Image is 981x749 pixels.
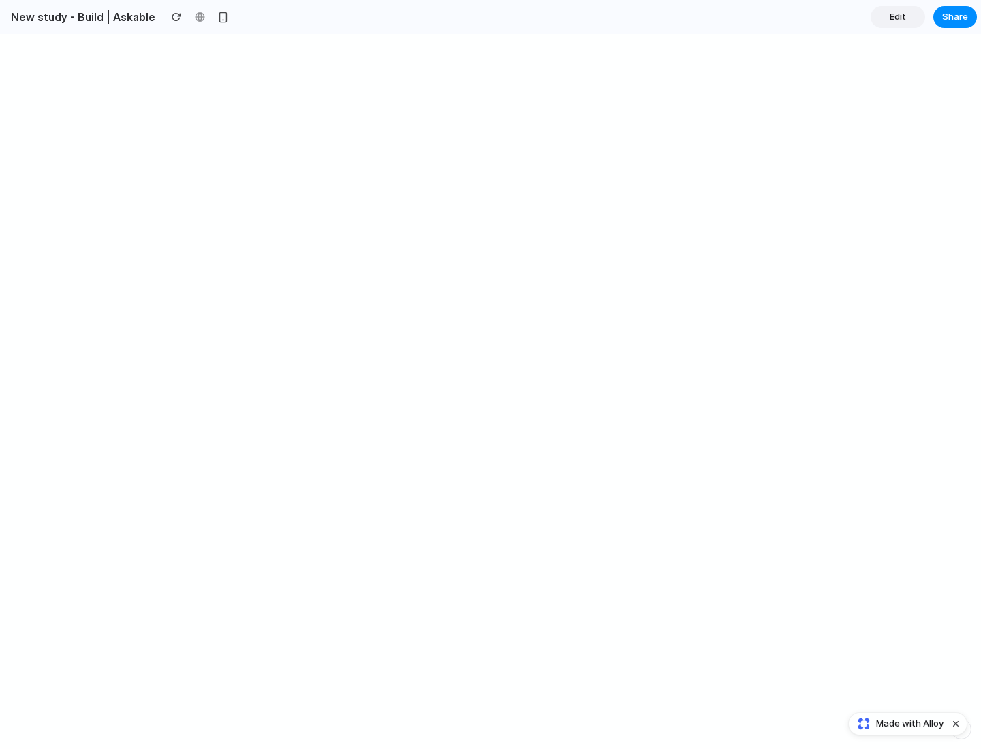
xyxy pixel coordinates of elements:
span: Share [942,10,968,24]
button: Share [933,6,977,28]
span: Made with Alloy [876,717,944,731]
h2: New study - Build | Askable [5,9,155,25]
span: Edit [890,10,906,24]
a: Edit [871,6,925,28]
a: Made with Alloy [849,717,945,731]
button: Dismiss watermark [948,716,964,732]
